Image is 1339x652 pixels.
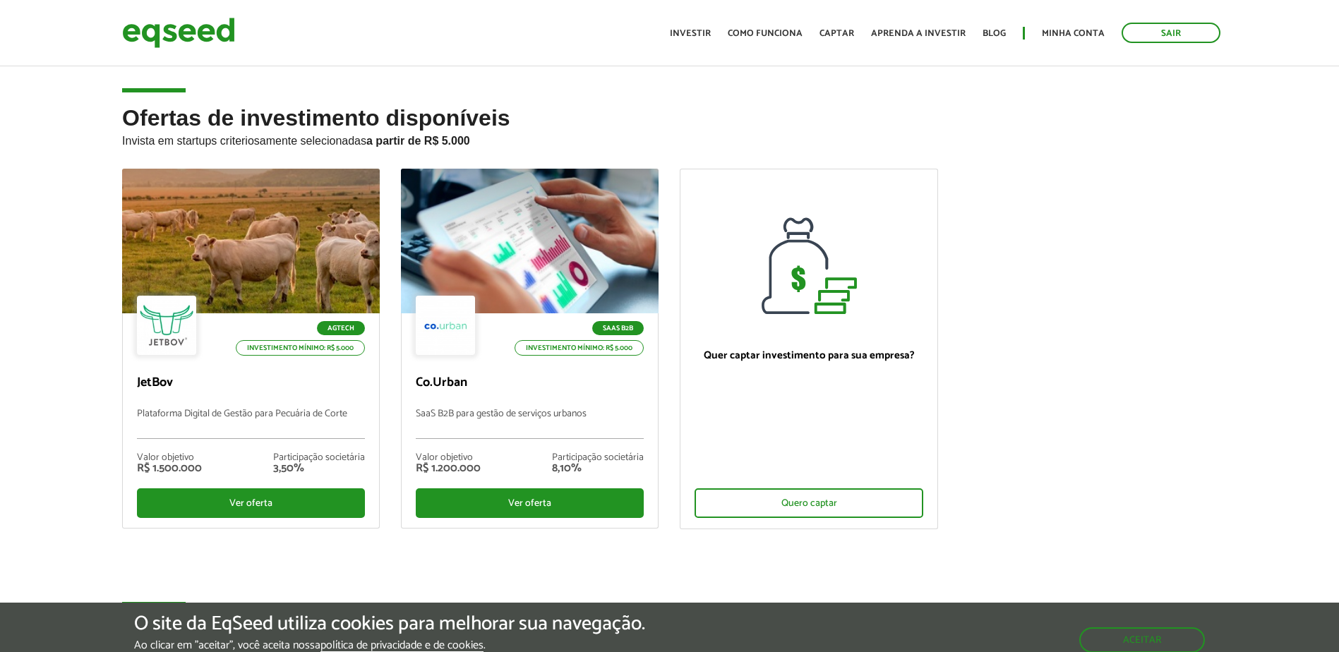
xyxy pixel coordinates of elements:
[122,106,1217,169] h2: Ofertas de investimento disponíveis
[137,488,365,518] div: Ver oferta
[728,29,803,38] a: Como funciona
[515,340,644,356] p: Investimento mínimo: R$ 5.000
[317,321,365,335] p: Agtech
[122,131,1217,147] p: Invista em startups criteriosamente selecionadas
[134,613,645,635] h5: O site da EqSeed utiliza cookies para melhorar sua navegação.
[416,375,644,391] p: Co.Urban
[695,488,923,518] div: Quero captar
[137,463,202,474] div: R$ 1.500.000
[137,453,202,463] div: Valor objetivo
[416,488,644,518] div: Ver oferta
[366,135,470,147] strong: a partir de R$ 5.000
[871,29,966,38] a: Aprenda a investir
[134,639,645,652] p: Ao clicar em "aceitar", você aceita nossa .
[680,169,937,529] a: Quer captar investimento para sua empresa? Quero captar
[670,29,711,38] a: Investir
[552,463,644,474] div: 8,10%
[137,375,365,391] p: JetBov
[552,453,644,463] div: Participação societária
[122,169,380,529] a: Agtech Investimento mínimo: R$ 5.000 JetBov Plataforma Digital de Gestão para Pecuária de Corte V...
[416,453,481,463] div: Valor objetivo
[273,463,365,474] div: 3,50%
[236,340,365,356] p: Investimento mínimo: R$ 5.000
[1122,23,1220,43] a: Sair
[401,169,659,529] a: SaaS B2B Investimento mínimo: R$ 5.000 Co.Urban SaaS B2B para gestão de serviços urbanos Valor ob...
[416,409,644,439] p: SaaS B2B para gestão de serviços urbanos
[695,349,923,362] p: Quer captar investimento para sua empresa?
[1042,29,1105,38] a: Minha conta
[592,321,644,335] p: SaaS B2B
[983,29,1006,38] a: Blog
[137,409,365,439] p: Plataforma Digital de Gestão para Pecuária de Corte
[320,640,484,652] a: política de privacidade e de cookies
[273,453,365,463] div: Participação societária
[416,463,481,474] div: R$ 1.200.000
[122,14,235,52] img: EqSeed
[819,29,854,38] a: Captar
